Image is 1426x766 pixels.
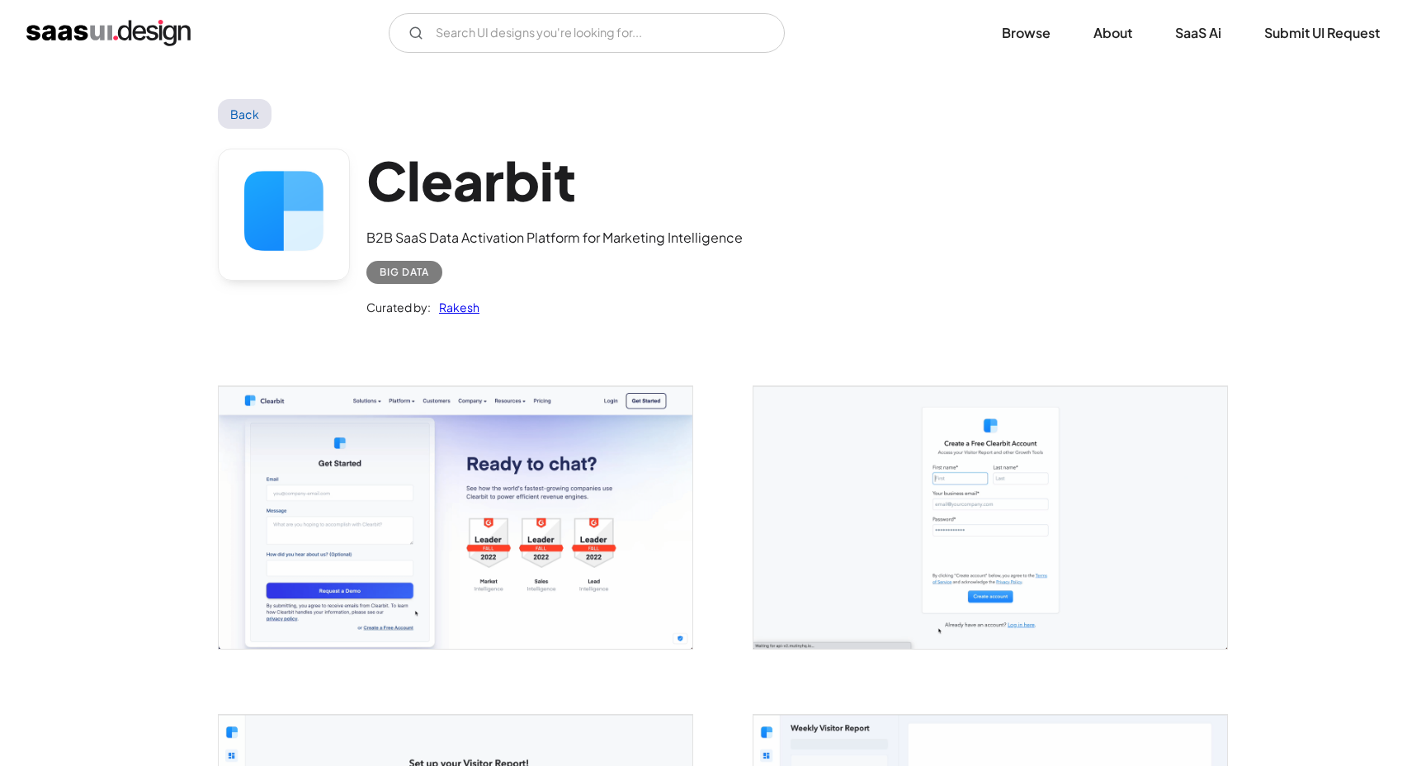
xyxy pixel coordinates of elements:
[366,149,743,212] h1: Clearbit
[389,13,785,53] input: Search UI designs you're looking for...
[753,386,1227,648] img: 642417ed75222ad03b56f6ee_Clearbit%20Create%20Free%20Account.png
[1244,15,1400,51] a: Submit UI Request
[389,13,785,53] form: Email Form
[366,297,431,317] div: Curated by:
[1074,15,1152,51] a: About
[982,15,1070,51] a: Browse
[431,297,479,317] a: Rakesh
[219,386,692,648] a: open lightbox
[366,228,743,248] div: B2B SaaS Data Activation Platform for Marketing Intelligence
[219,386,692,648] img: 642417eeb999f313aae9725a_Clearbit%20Get%20Started.png
[218,99,272,129] a: Back
[380,262,429,282] div: Big Data
[753,386,1227,648] a: open lightbox
[26,20,191,46] a: home
[1155,15,1241,51] a: SaaS Ai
